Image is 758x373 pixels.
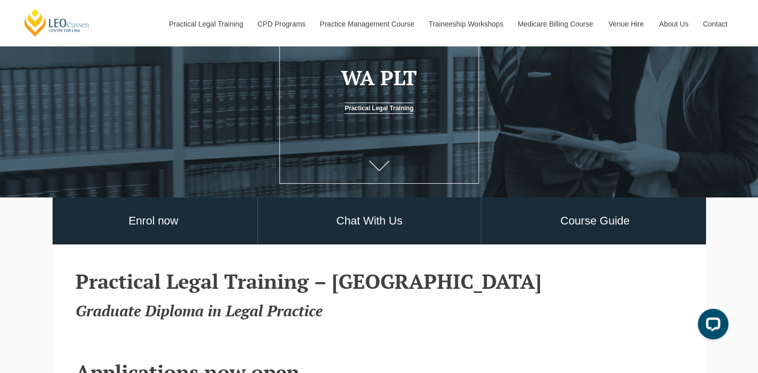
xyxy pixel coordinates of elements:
[76,301,323,321] em: Graduate Diploma in Legal Practice
[250,2,312,46] a: CPD Programs
[312,2,421,46] a: Practice Management Course
[695,2,735,46] a: Contact
[50,197,257,245] a: Enrol now
[345,103,413,114] a: Practical Legal Training
[258,197,481,245] a: Chat With Us
[690,305,732,347] iframe: LiveChat chat widget
[161,2,250,46] a: Practical Legal Training
[23,8,91,37] a: [PERSON_NAME] Centre for Law
[481,197,708,245] a: Course Guide
[601,2,651,46] a: Venue Hire
[421,2,510,46] a: Traineeship Workshops
[288,66,470,89] h1: WA PLT
[76,270,683,292] h2: Practical Legal Training – [GEOGRAPHIC_DATA]
[651,2,695,46] a: About Us
[510,2,601,46] a: Medicare Billing Course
